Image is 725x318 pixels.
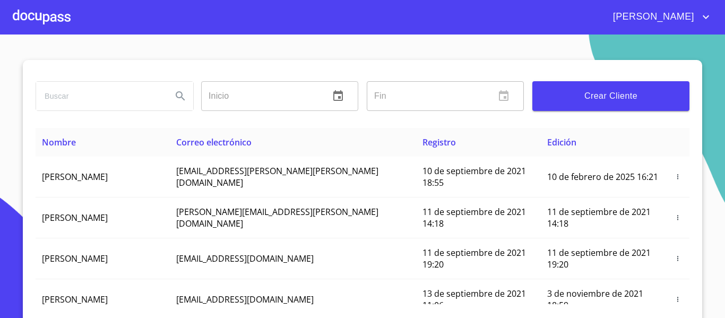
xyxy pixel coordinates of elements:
[605,8,712,25] button: account of current user
[605,8,700,25] span: [PERSON_NAME]
[168,83,193,109] button: Search
[176,206,378,229] span: [PERSON_NAME][EMAIL_ADDRESS][PERSON_NAME][DOMAIN_NAME]
[422,136,456,148] span: Registro
[547,206,651,229] span: 11 de septiembre de 2021 14:18
[36,82,163,110] input: search
[42,253,108,264] span: [PERSON_NAME]
[422,206,526,229] span: 11 de septiembre de 2021 14:18
[422,247,526,270] span: 11 de septiembre de 2021 19:20
[176,165,378,188] span: [EMAIL_ADDRESS][PERSON_NAME][PERSON_NAME][DOMAIN_NAME]
[42,136,76,148] span: Nombre
[176,136,252,148] span: Correo electrónico
[541,89,681,104] span: Crear Cliente
[422,165,526,188] span: 10 de septiembre de 2021 18:55
[547,247,651,270] span: 11 de septiembre de 2021 19:20
[422,288,526,311] span: 13 de septiembre de 2021 11:06
[42,171,108,183] span: [PERSON_NAME]
[42,294,108,305] span: [PERSON_NAME]
[176,253,314,264] span: [EMAIL_ADDRESS][DOMAIN_NAME]
[547,171,658,183] span: 10 de febrero de 2025 16:21
[547,136,576,148] span: Edición
[176,294,314,305] span: [EMAIL_ADDRESS][DOMAIN_NAME]
[42,212,108,224] span: [PERSON_NAME]
[532,81,689,111] button: Crear Cliente
[547,288,643,311] span: 3 de noviembre de 2021 18:59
